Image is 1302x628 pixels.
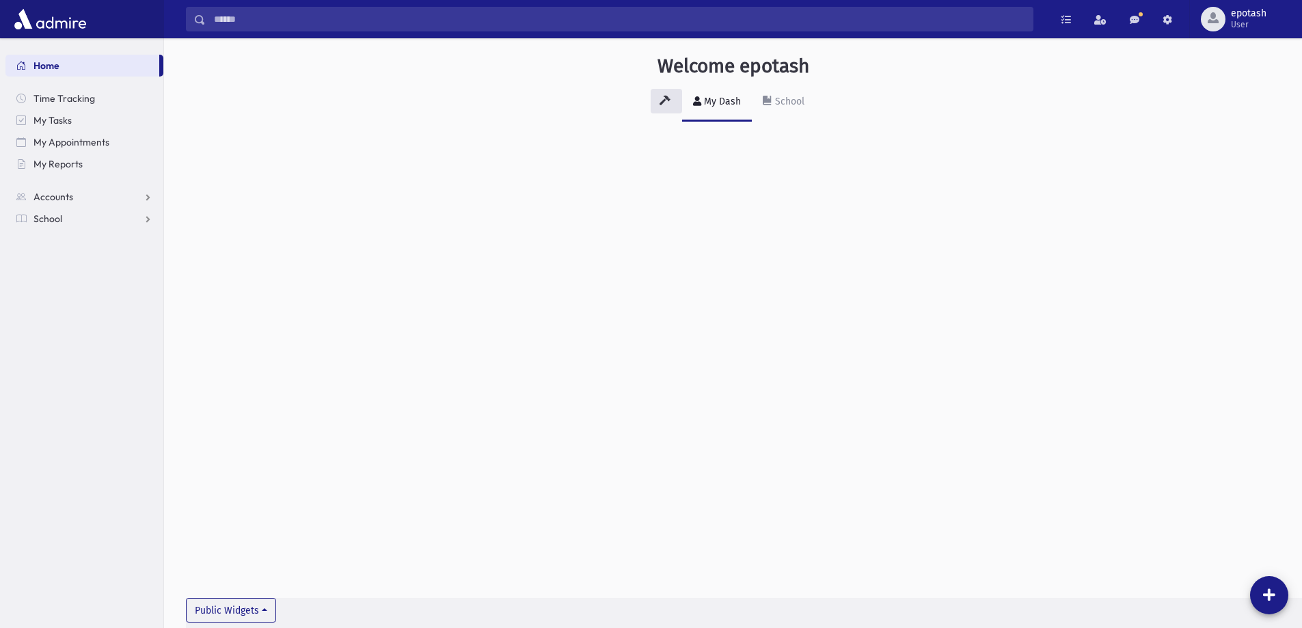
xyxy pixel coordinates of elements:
[5,55,159,77] a: Home
[5,208,163,230] a: School
[1231,19,1266,30] span: User
[5,131,163,153] a: My Appointments
[33,92,95,105] span: Time Tracking
[5,186,163,208] a: Accounts
[11,5,90,33] img: AdmirePro
[5,153,163,175] a: My Reports
[33,114,72,126] span: My Tasks
[1231,8,1266,19] span: epotash
[33,59,59,72] span: Home
[33,213,62,225] span: School
[33,136,109,148] span: My Appointments
[33,191,73,203] span: Accounts
[701,96,741,107] div: My Dash
[33,158,83,170] span: My Reports
[5,87,163,109] a: Time Tracking
[206,7,1033,31] input: Search
[752,83,815,122] a: School
[772,96,804,107] div: School
[5,109,163,131] a: My Tasks
[657,55,809,78] h3: Welcome epotash
[186,598,276,623] button: Public Widgets
[682,83,752,122] a: My Dash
